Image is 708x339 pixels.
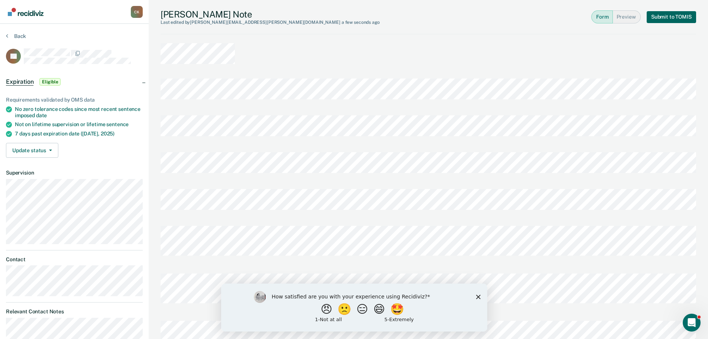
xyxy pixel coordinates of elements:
button: Back [6,33,26,39]
button: Profile dropdown button [131,6,143,18]
div: Last edited by [PERSON_NAME][EMAIL_ADDRESS][PERSON_NAME][DOMAIN_NAME] [161,20,380,25]
div: [PERSON_NAME] Note [161,9,380,25]
div: 7 days past expiration date ([DATE], [15,131,143,137]
button: Update status [6,143,58,158]
dt: Contact [6,256,143,263]
div: Requirements validated by OMS data [6,97,143,103]
span: Expiration [6,78,33,86]
iframe: Intercom live chat [683,314,701,332]
span: sentence [106,121,129,127]
iframe: Survey by Kim from Recidiviz [221,284,487,332]
div: Not on lifetime supervision or lifetime [15,121,143,128]
img: Recidiviz [8,8,43,16]
dt: Supervision [6,170,143,176]
div: No zero tolerance codes since most recent sentence imposed [15,106,143,119]
dt: Relevant Contact Notes [6,308,143,315]
button: Form [591,10,612,23]
div: C K [131,6,143,18]
button: Preview [613,10,641,23]
span: a few seconds ago [342,20,380,25]
span: date [36,112,47,118]
span: Eligible [39,78,61,86]
button: Submit to TOMIS [647,11,696,23]
span: 2025) [101,131,114,137]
